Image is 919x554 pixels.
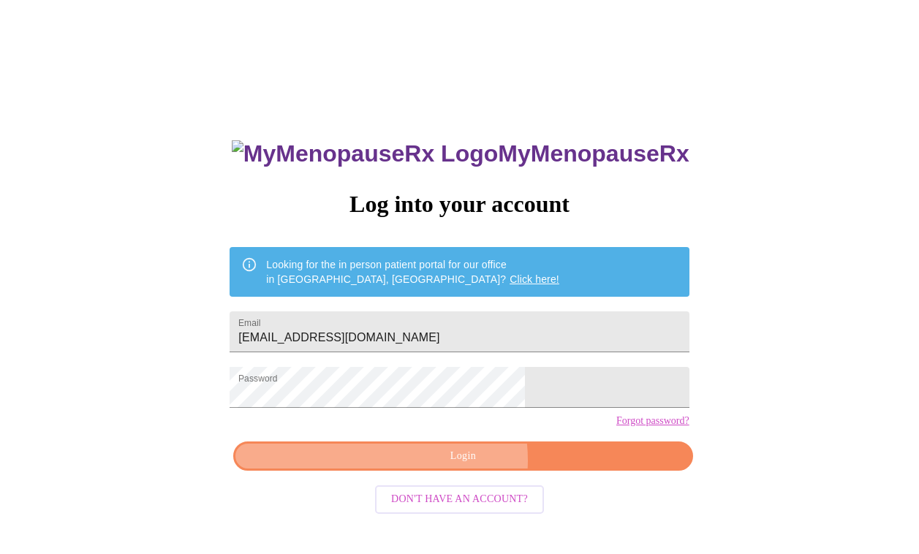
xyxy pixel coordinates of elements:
[371,492,548,504] a: Don't have an account?
[616,415,689,427] a: Forgot password?
[391,490,528,509] span: Don't have an account?
[375,485,544,514] button: Don't have an account?
[232,140,689,167] h3: MyMenopauseRx
[230,191,689,218] h3: Log into your account
[266,251,559,292] div: Looking for the in person patient portal for our office in [GEOGRAPHIC_DATA], [GEOGRAPHIC_DATA]?
[233,441,692,471] button: Login
[232,140,498,167] img: MyMenopauseRx Logo
[510,273,559,285] a: Click here!
[250,447,676,466] span: Login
